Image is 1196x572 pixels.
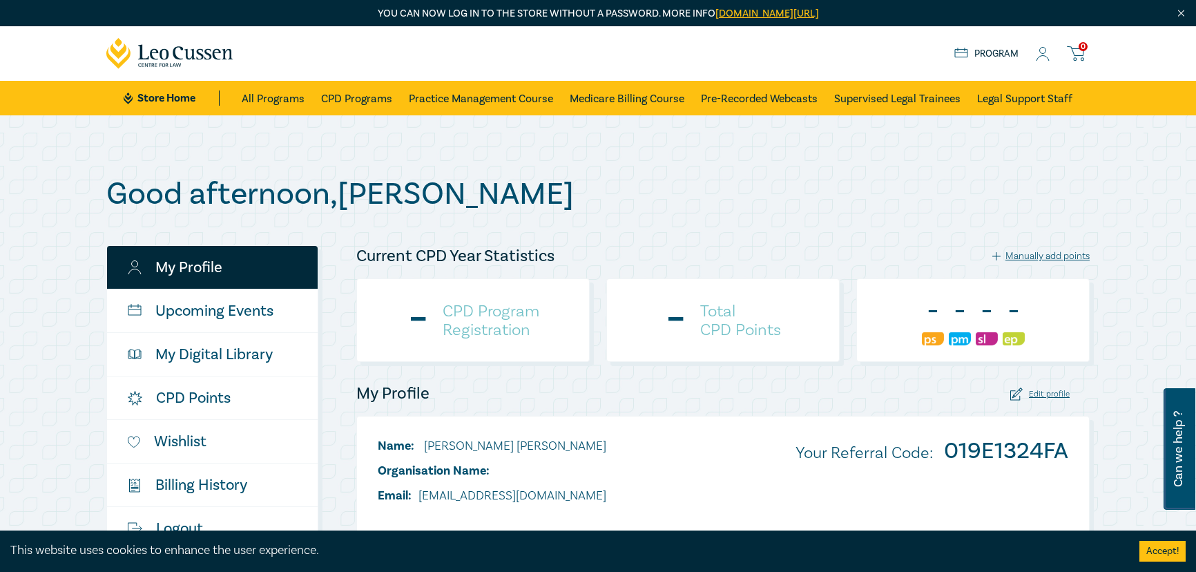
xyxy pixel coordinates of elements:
a: Wishlist [107,420,318,463]
span: Email: [378,488,412,504]
a: Supervised Legal Trainees [834,81,961,115]
a: Pre-Recorded Webcasts [701,81,818,115]
div: This website uses cookies to enhance the user experience. [10,542,1119,560]
span: Can we help ? [1172,397,1185,502]
a: [DOMAIN_NAME][URL] [715,7,819,20]
h4: Total CPD Points [700,302,781,339]
a: My Digital Library [107,333,318,376]
h4: My Profile [356,383,430,405]
a: All Programs [242,81,305,115]
a: $Billing History [107,464,318,506]
a: Upcoming Events [107,289,318,332]
img: Professional Skills [922,332,944,345]
a: Medicare Billing Course [570,81,684,115]
div: - [922,294,944,330]
h1: Good afternoon , [PERSON_NAME] [106,176,1090,212]
img: Ethics & Professional Responsibility [1003,332,1025,345]
tspan: $ [131,481,133,487]
h4: Current CPD Year Statistics [356,245,554,267]
span: Name: [378,438,414,454]
a: Practice Management Course [409,81,553,115]
li: [EMAIL_ADDRESS][DOMAIN_NAME] [378,487,606,505]
a: CPD Points [107,376,318,419]
img: Substantive Law [976,332,998,345]
div: - [949,294,971,330]
img: Close [1175,8,1187,19]
div: Manually add points [992,250,1090,263]
div: - [665,303,686,339]
p: You can now log in to the store without a password. More info [106,6,1090,21]
span: 0 [1079,42,1088,51]
div: - [976,294,998,330]
a: Logout [107,507,318,550]
a: Legal Support Staff [977,81,1072,115]
button: Accept cookies [1139,541,1186,562]
h4: CPD Program Registration [443,302,539,339]
a: CPD Programs [321,81,392,115]
div: Edit profile [1010,388,1070,401]
img: Practice Management & Business Skills [949,332,971,345]
a: My Profile [107,246,318,289]
li: [PERSON_NAME] [PERSON_NAME] [378,437,606,455]
strong: 019E1324FA [944,436,1068,466]
a: Program [954,46,1019,61]
span: Your Referral Code: [795,442,933,464]
div: - [1003,294,1025,330]
a: Store Home [124,90,220,106]
span: Organisation Name: [378,463,490,479]
div: - [407,303,429,339]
